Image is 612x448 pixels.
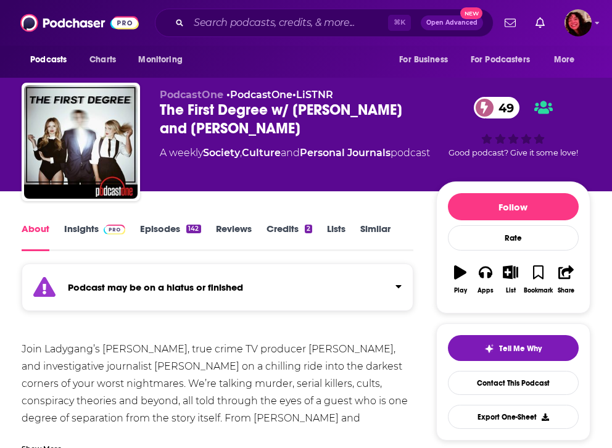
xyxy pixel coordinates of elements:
[448,335,579,361] button: tell me why sparkleTell Me Why
[448,257,473,302] button: Play
[471,51,530,68] span: For Podcasters
[564,9,592,36] button: Show profile menu
[104,225,125,234] img: Podchaser Pro
[216,223,252,251] a: Reviews
[155,9,494,37] div: Search podcasts, credits, & more...
[448,371,579,395] a: Contact This Podcast
[421,15,483,30] button: Open AdvancedNew
[500,12,521,33] a: Show notifications dropdown
[300,147,391,159] a: Personal Journals
[230,89,292,101] a: PodcastOne
[426,20,478,26] span: Open Advanced
[473,257,498,302] button: Apps
[499,344,542,354] span: Tell Me Why
[478,287,494,294] div: Apps
[281,147,300,159] span: and
[460,7,482,19] span: New
[449,148,578,157] span: Good podcast? Give it some love!
[554,51,575,68] span: More
[463,48,548,72] button: open menu
[448,193,579,220] button: Follow
[506,287,516,294] div: List
[68,281,243,293] strong: Podcast may be on a hiatus or finished
[388,15,411,31] span: ⌘ K
[531,12,550,33] a: Show notifications dropdown
[564,9,592,36] span: Logged in as Kathryn-Musilek
[486,97,520,118] span: 49
[64,223,125,251] a: InsightsPodchaser Pro
[448,225,579,251] div: Rate
[524,287,553,294] div: Bookmark
[81,48,123,72] a: Charts
[130,48,198,72] button: open menu
[160,89,223,101] span: PodcastOne
[474,97,520,118] a: 49
[267,223,312,251] a: Credits2
[296,89,333,101] a: LiSTNR
[138,51,182,68] span: Monitoring
[240,147,242,159] span: ,
[436,89,590,165] div: 49Good podcast? Give it some love!
[20,11,139,35] img: Podchaser - Follow, Share and Rate Podcasts
[226,89,292,101] span: •
[564,9,592,36] img: User Profile
[22,48,83,72] button: open menu
[484,344,494,354] img: tell me why sparkle
[203,147,240,159] a: Society
[292,89,333,101] span: •
[545,48,590,72] button: open menu
[22,223,49,251] a: About
[327,223,345,251] a: Lists
[30,51,67,68] span: Podcasts
[186,225,201,233] div: 142
[140,223,201,251] a: Episodes142
[160,146,430,160] div: A weekly podcast
[391,48,463,72] button: open menu
[360,223,391,251] a: Similar
[553,257,579,302] button: Share
[523,257,553,302] button: Bookmark
[242,147,281,159] a: Culture
[498,257,523,302] button: List
[89,51,116,68] span: Charts
[558,287,574,294] div: Share
[305,225,312,233] div: 2
[22,271,413,311] section: Click to expand status details
[399,51,448,68] span: For Business
[448,405,579,429] button: Export One-Sheet
[189,13,388,33] input: Search podcasts, credits, & more...
[454,287,467,294] div: Play
[24,85,138,199] img: The First Degree w/ Jac Vanek and Alexis Linkletter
